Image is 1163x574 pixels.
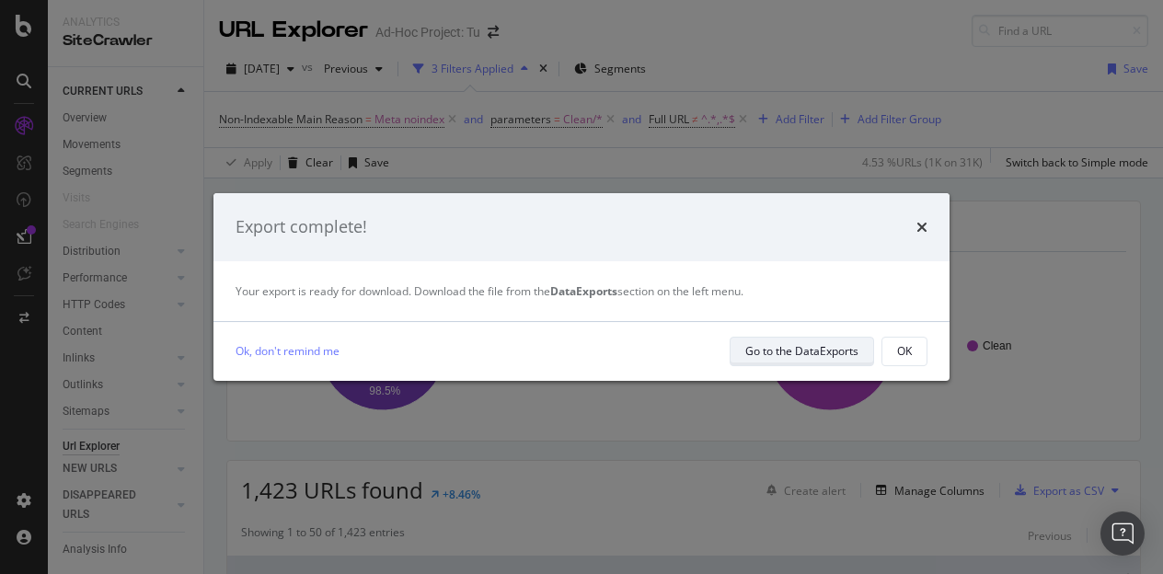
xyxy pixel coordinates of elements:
[730,337,874,366] button: Go to the DataExports
[881,337,927,366] button: OK
[236,283,927,299] div: Your export is ready for download. Download the file from the
[550,283,743,299] span: section on the left menu.
[236,341,340,361] a: Ok, don't remind me
[897,343,912,359] div: OK
[236,215,367,239] div: Export complete!
[1100,511,1145,556] div: Open Intercom Messenger
[550,283,617,299] strong: DataExports
[916,215,927,239] div: times
[745,343,858,359] div: Go to the DataExports
[213,193,950,381] div: modal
